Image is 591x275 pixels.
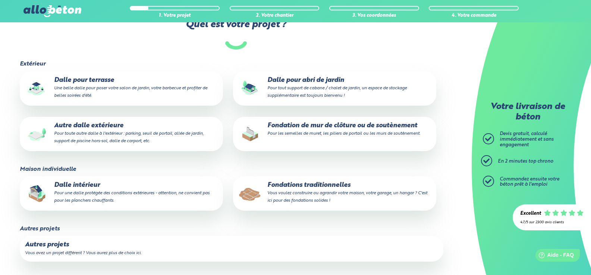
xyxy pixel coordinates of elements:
[238,77,262,100] img: final_use.values.garden_shed
[485,102,570,122] p: Votre livraison de béton
[54,86,207,98] small: Une belle dalle pour poser votre salon de jardin, votre barbecue et profiter de belles soirées d'...
[25,122,49,146] img: final_use.values.outside_slab
[54,191,210,203] small: Pour une dalle protégée des conditions extérieures - attention, ne convient pas pour les plancher...
[25,241,438,249] p: Autres projets
[267,191,427,203] small: Vous voulez construire ou agrandir votre maison, votre garage, un hangar ? C'est ici pour des fon...
[25,251,141,255] small: Vous avez un projet différent ? Vous aurez plus de choix ici.
[429,13,519,19] div: 4. Votre commande
[20,61,45,67] legend: Extérieur
[238,122,262,146] img: final_use.values.closing_wall_fundation
[238,122,431,137] p: Fondation de mur de clôture ou de soutènement
[20,166,76,173] legend: Maison individuelle
[238,182,431,204] p: Fondations traditionnelles
[20,226,60,232] legend: Autres projets
[500,177,559,187] span: Commandez ensuite votre béton prêt à l'emploi
[520,220,584,224] div: 4.7/5 sur 2300 avis clients
[267,131,420,136] small: Pour les semelles de muret, les piliers de portail ou les murs de soutènement.
[25,182,218,204] p: Dalle intérieur
[54,131,204,143] small: Pour toute autre dalle à l'extérieur : parking, seuil de portail, allée de jardin, support de pis...
[498,159,553,164] span: En 2 minutes top chrono
[267,86,407,98] small: Pour tout support de cabane / chalet de jardin, un espace de stockage supplémentaire est toujours...
[23,5,81,17] img: allobéton
[329,13,419,19] div: 3. Vos coordonnées
[25,77,49,100] img: final_use.values.terrace
[230,13,320,19] div: 2. Votre chantier
[500,131,554,147] span: Devis gratuit, calculé immédiatement et sans engagement
[25,182,49,205] img: final_use.values.inside_slab
[130,13,220,19] div: 1. Votre projet
[19,19,453,49] label: Quel est votre projet ?
[525,246,583,267] iframe: Help widget launcher
[238,182,262,205] img: final_use.values.traditional_fundations
[25,77,218,99] p: Dalle pour terrasse
[238,77,431,99] p: Dalle pour abri de jardin
[520,211,541,217] div: Excellent
[25,122,218,145] p: Autre dalle extérieure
